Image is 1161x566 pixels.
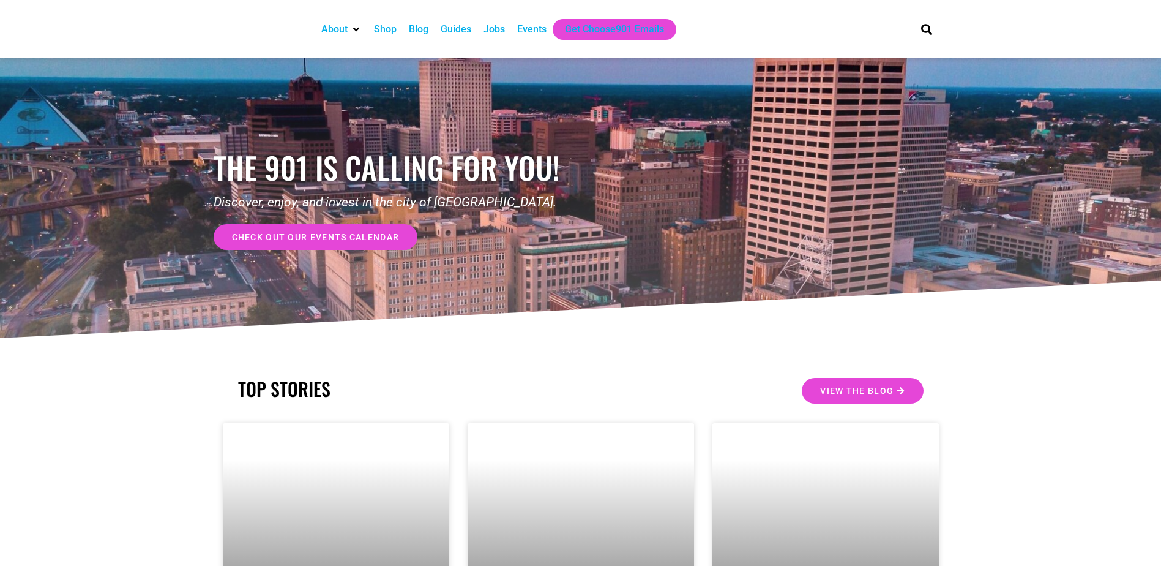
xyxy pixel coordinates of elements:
[517,22,547,37] a: Events
[565,22,664,37] a: Get Choose901 Emails
[802,378,923,404] a: View the Blog
[409,22,428,37] a: Blog
[441,22,471,37] a: Guides
[232,233,400,241] span: check out our events calendar
[820,387,894,395] span: View the Blog
[238,378,575,400] h2: TOP STORIES
[374,22,397,37] a: Shop
[214,149,581,186] h1: the 901 is calling for you!
[483,22,505,37] a: Jobs
[916,19,936,39] div: Search
[321,22,348,37] a: About
[315,19,900,40] nav: Main nav
[214,224,418,250] a: check out our events calendar
[315,19,368,40] div: About
[214,193,581,213] p: Discover, enjoy, and invest in the city of [GEOGRAPHIC_DATA].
